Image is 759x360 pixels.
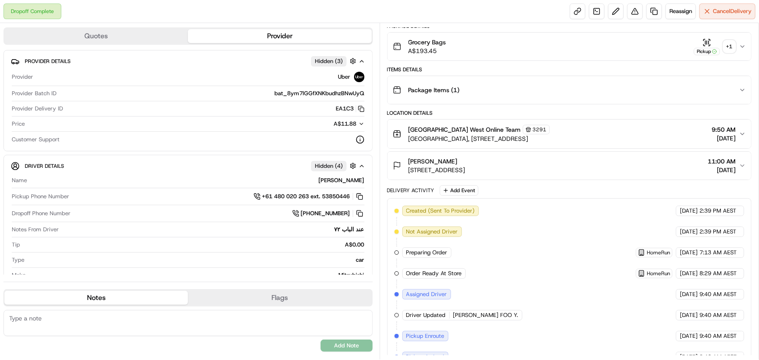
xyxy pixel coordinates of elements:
span: Dropoff Phone Number [12,210,70,217]
button: [PERSON_NAME][STREET_ADDRESS]11:00 AM[DATE] [388,152,752,180]
span: Uber [338,73,351,81]
span: [DATE] [712,134,736,143]
button: Provider [188,29,371,43]
span: HomeRun [647,249,670,256]
span: Tip [12,241,20,249]
button: Grocery BagsA$193.45Pickup+1 [388,33,752,60]
span: Driver Details [25,163,64,170]
button: A$11.88 [288,120,364,128]
button: Hidden (3) [311,56,358,67]
span: 8:29 AM AEST [699,270,737,277]
span: [DATE] [680,207,698,215]
span: Cancel Delivery [713,7,752,15]
span: Assigned Driver [406,290,447,298]
span: Not Assigned Driver [406,228,458,236]
a: [PHONE_NUMBER] [292,209,364,218]
span: [DATE] [680,249,698,257]
div: Mitsubishi [29,271,364,279]
span: HomeRun [647,270,670,277]
a: +61 480 020 263 ext. 53850446 [254,192,364,201]
button: Reassign [665,3,696,19]
span: 7:13 AM AEST [699,249,737,257]
span: Name [12,177,27,184]
button: [GEOGRAPHIC_DATA] West Online Team3291[GEOGRAPHIC_DATA], [STREET_ADDRESS]9:50 AM[DATE] [388,120,752,148]
span: [DATE] [680,270,698,277]
div: A$0.00 [23,241,364,249]
span: Notes From Driver [12,226,59,233]
div: + 1 [723,40,736,53]
span: A$193.45 [408,47,446,55]
span: Preparing Order [406,249,448,257]
span: Grocery Bags [408,38,446,47]
span: 9:40 AM AEST [699,311,737,319]
button: Hidden (4) [311,160,358,171]
button: Flags [188,291,371,305]
span: [DATE] [680,332,698,340]
span: Order Ready At Store [406,270,462,277]
button: Add Event [440,185,478,196]
span: [GEOGRAPHIC_DATA] West Online Team [408,125,521,134]
button: Quotes [4,29,188,43]
span: [DATE] [708,166,736,174]
button: Pickup+1 [694,38,736,55]
div: car [28,256,364,264]
span: Price [12,120,25,128]
span: [PHONE_NUMBER] [301,210,350,217]
span: Reassign [669,7,692,15]
span: Provider [12,73,33,81]
button: CancelDelivery [699,3,756,19]
span: 9:50 AM [712,125,736,134]
button: Driver DetailsHidden (4) [11,159,365,173]
span: [STREET_ADDRESS] [408,166,465,174]
button: Notes [4,291,188,305]
span: Driver Updated [406,311,446,319]
span: [DATE] [680,228,698,236]
button: Provider DetailsHidden (3) [11,54,365,68]
span: Pickup Enroute [406,332,445,340]
span: bat_8ym7lGGfXNKbudhzBNwUyQ [275,90,364,97]
div: Location Details [387,110,752,117]
span: [PERSON_NAME] FOO Y. [453,311,518,319]
span: Make [12,271,26,279]
button: Package Items (1) [388,76,752,104]
span: [GEOGRAPHIC_DATA], [STREET_ADDRESS] [408,134,550,143]
div: عند الباب ٧٢ [62,226,364,233]
span: 2:39 PM AEST [699,207,736,215]
span: Customer Support [12,136,60,143]
span: Pickup Phone Number [12,193,69,200]
div: [PERSON_NAME] [30,177,364,184]
span: Type [12,256,24,264]
span: Package Items ( 1 ) [408,86,460,94]
span: A$11.88 [334,120,357,127]
span: Created (Sent To Provider) [406,207,475,215]
span: [PERSON_NAME] [408,157,458,166]
button: Pickup [694,38,720,55]
span: Provider Delivery ID [12,105,63,113]
span: 3291 [533,126,547,133]
span: +61 480 020 263 ext. 53850446 [262,193,350,200]
img: uber-new-logo.jpeg [354,72,364,82]
span: 11:00 AM [708,157,736,166]
span: [DATE] [680,290,698,298]
span: Hidden ( 3 ) [315,57,343,65]
span: Provider Details [25,58,70,65]
div: Delivery Activity [387,187,435,194]
div: Pickup [694,48,720,55]
span: 9:40 AM AEST [699,332,737,340]
span: Provider Batch ID [12,90,57,97]
span: 9:40 AM AEST [699,290,737,298]
span: [DATE] [680,311,698,319]
button: EA1C3 [336,105,364,113]
div: Items Details [387,66,752,73]
span: Hidden ( 4 ) [315,162,343,170]
span: 2:39 PM AEST [699,228,736,236]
